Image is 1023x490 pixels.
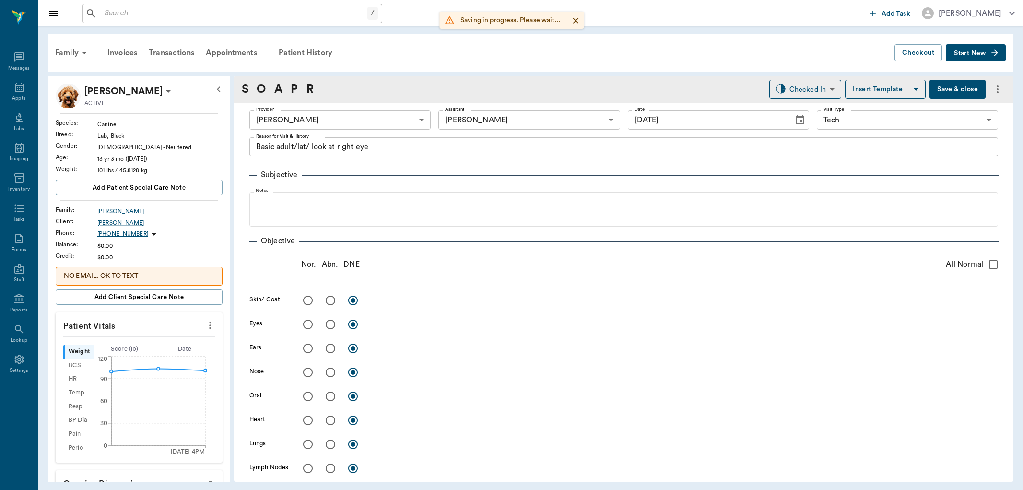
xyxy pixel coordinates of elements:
[291,81,298,98] a: P
[49,41,96,64] div: Family
[367,7,378,20] div: /
[438,110,620,130] div: [PERSON_NAME]
[56,251,97,260] div: Credit :
[143,41,200,64] a: Transactions
[56,289,223,305] button: Add client Special Care Note
[63,441,94,455] div: Perio
[104,442,107,448] tspan: 0
[257,235,299,247] p: Objective
[56,165,97,173] div: Weight :
[63,400,94,414] div: Resp
[946,259,983,270] span: All Normal
[93,182,186,193] span: Add patient Special Care Note
[97,241,223,250] div: $0.00
[256,133,309,140] label: Reason for Visit & History
[249,319,262,328] label: Eyes
[242,81,248,98] a: S
[84,84,163,99] div: Ace Whatley
[8,65,30,72] div: Messages
[102,41,143,64] a: Invoices
[249,439,266,448] label: Lungs
[97,207,223,215] a: [PERSON_NAME]
[628,110,787,130] input: MM/DD/YYYY
[100,376,107,382] tspan: 90
[989,81,1006,97] button: more
[154,345,215,354] div: Date
[322,259,338,270] p: Abn.
[249,367,264,376] label: Nose
[56,153,97,162] div: Age :
[100,420,107,426] tspan: 30
[256,106,274,113] label: Provider
[97,230,148,238] p: [PHONE_NUMBER]
[97,120,223,129] div: Canine
[929,80,986,99] button: Save & close
[56,217,97,226] div: Client :
[635,106,645,113] label: Date
[445,106,465,113] label: Assistant
[256,142,991,153] textarea: Basic adult/lat/ look at right eye
[56,240,97,249] div: Balance :
[94,345,155,354] div: Score ( lb )
[274,81,282,98] a: A
[94,292,184,302] span: Add client Special Care Note
[44,4,63,23] button: Close drawer
[914,4,1023,22] button: [PERSON_NAME]
[63,372,94,386] div: HR
[249,343,261,352] label: Ears
[11,337,27,344] div: Lookup
[257,169,302,180] p: Subjective
[10,155,28,163] div: Imaging
[256,188,269,194] label: Notes
[823,106,845,113] label: Visit Type
[568,13,583,28] button: Close
[894,44,942,62] button: Checkout
[790,110,810,130] button: Choose date, selected date is Oct 8, 2025
[866,4,914,22] button: Add Task
[845,80,926,99] button: Insert Template
[14,125,24,132] div: Labs
[817,110,998,130] div: Tech
[200,41,263,64] a: Appointments
[301,259,316,270] p: Nor.
[56,142,97,150] div: Gender :
[249,110,431,130] div: [PERSON_NAME]
[56,312,223,336] p: Patient Vitals
[56,130,97,139] div: Breed :
[343,259,359,270] p: DNE
[10,457,33,480] iframe: Intercom live chat
[63,345,94,359] div: Weight
[202,317,218,334] button: more
[84,99,105,108] p: ACTIVE
[171,449,205,454] tspan: [DATE] 4PM
[56,228,97,237] div: Phone :
[8,186,30,193] div: Inventory
[97,131,223,140] div: Lab, Black
[63,359,94,372] div: BCS
[460,12,561,29] div: Saving in progress. Please wait...
[249,463,288,472] label: Lymph Nodes
[306,81,314,98] a: R
[10,367,29,374] div: Settings
[97,218,223,227] div: [PERSON_NAME]
[63,414,94,428] div: BP Dia
[56,84,81,108] img: Profile Image
[789,84,826,95] div: Checked In
[257,81,266,98] a: O
[97,155,223,163] div: 13 yr 3 mo ([DATE])
[97,253,223,262] div: $0.00
[56,205,97,214] div: Family :
[56,180,223,195] button: Add patient Special Care Note
[273,41,338,64] a: Patient History
[64,271,214,281] p: NO EMAIL. OK TO TEXT
[13,216,25,223] div: Tasks
[939,8,1001,19] div: [PERSON_NAME]
[63,386,94,400] div: Temp
[249,391,261,400] label: Oral
[249,415,266,424] label: Heart
[101,7,367,20] input: Search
